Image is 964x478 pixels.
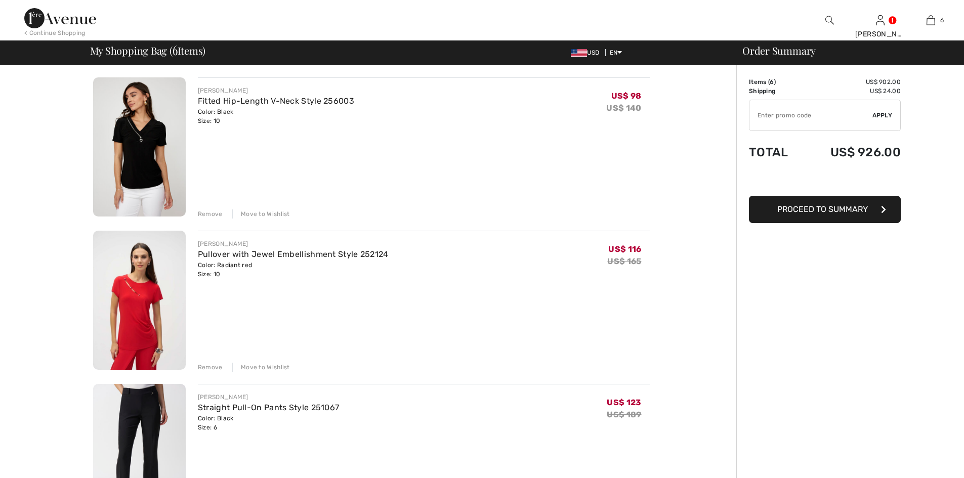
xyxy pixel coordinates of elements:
div: Color: Radiant red Size: 10 [198,260,389,279]
span: 6 [940,16,944,25]
td: Items ( ) [749,77,803,86]
span: EN [610,49,622,56]
img: US Dollar [571,49,587,57]
a: Pullover with Jewel Embellishment Style 252124 [198,249,389,259]
img: Fitted Hip-Length V-Neck Style 256003 [93,77,186,216]
span: US$ 98 [611,91,642,101]
span: 6 [770,78,774,85]
td: Total [749,135,803,169]
input: Promo code [749,100,872,131]
td: Shipping [749,86,803,96]
span: US$ 123 [607,398,641,407]
span: USD [571,49,603,56]
div: Color: Black Size: 10 [198,107,354,125]
div: Remove [198,363,223,372]
td: US$ 24.00 [803,86,901,96]
a: Sign In [876,15,885,25]
s: US$ 140 [606,103,641,113]
s: US$ 189 [607,410,641,419]
a: Fitted Hip-Length V-Neck Style 256003 [198,96,354,106]
img: search the website [825,14,834,26]
button: Proceed to Summary [749,196,901,223]
span: 6 [173,43,178,56]
img: My Info [876,14,885,26]
span: US$ 116 [608,244,641,254]
span: My Shopping Bag ( Items) [90,46,206,56]
img: My Bag [927,14,935,26]
a: 6 [906,14,955,26]
s: US$ 165 [607,256,641,266]
div: Order Summary [730,46,958,56]
div: [PERSON_NAME] [198,239,389,248]
div: Color: Black Size: 6 [198,414,340,432]
div: Move to Wishlist [232,209,290,219]
img: Pullover with Jewel Embellishment Style 252124 [93,231,186,370]
div: [PERSON_NAME] [855,29,905,39]
div: [PERSON_NAME] [198,86,354,95]
div: Move to Wishlist [232,363,290,372]
img: 1ère Avenue [24,8,96,28]
div: < Continue Shopping [24,28,86,37]
a: Straight Pull-On Pants Style 251067 [198,403,340,412]
span: Apply [872,111,893,120]
span: Proceed to Summary [777,204,868,214]
td: US$ 926.00 [803,135,901,169]
div: [PERSON_NAME] [198,393,340,402]
td: US$ 902.00 [803,77,901,86]
div: Remove [198,209,223,219]
iframe: PayPal [749,169,901,192]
